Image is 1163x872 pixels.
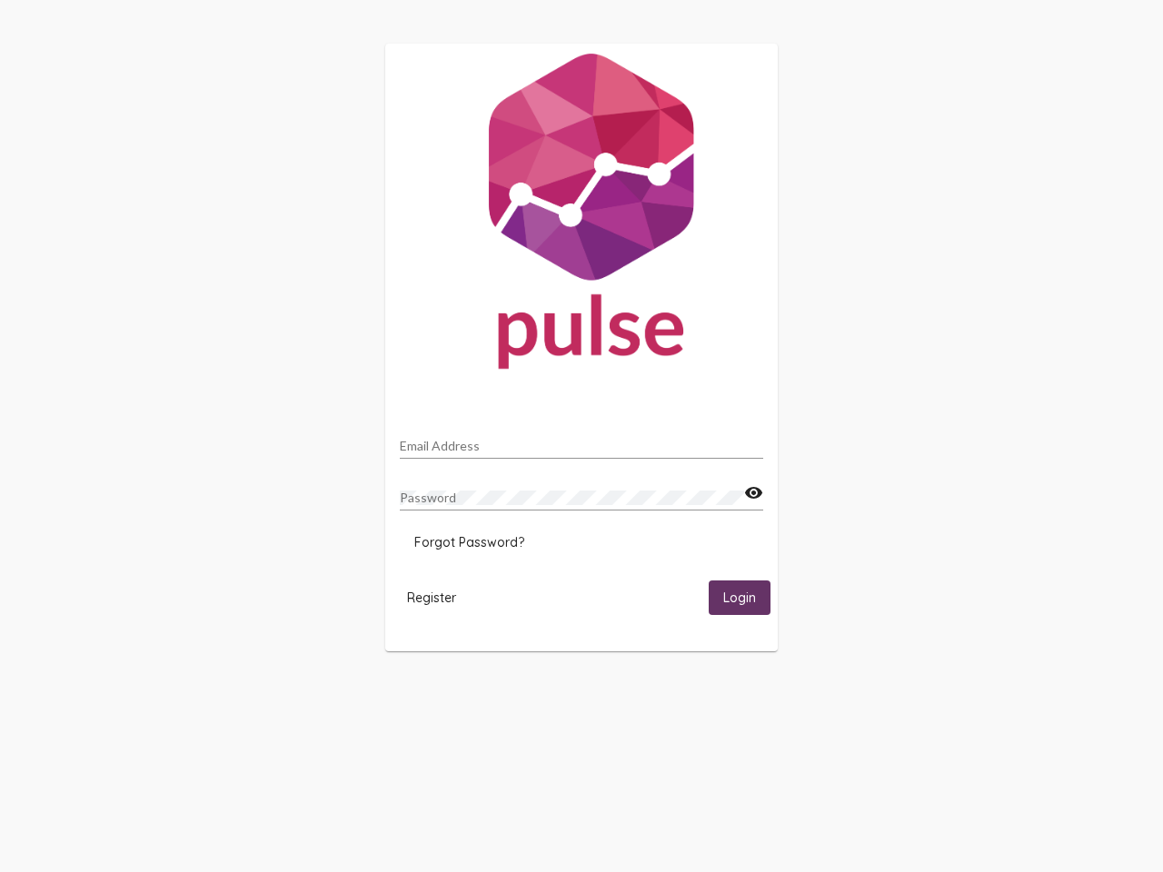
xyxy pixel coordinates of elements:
[723,590,756,607] span: Login
[393,580,471,614] button: Register
[385,44,778,387] img: Pulse For Good Logo
[400,526,539,559] button: Forgot Password?
[744,482,763,504] mat-icon: visibility
[414,534,524,550] span: Forgot Password?
[407,590,456,606] span: Register
[709,580,770,614] button: Login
